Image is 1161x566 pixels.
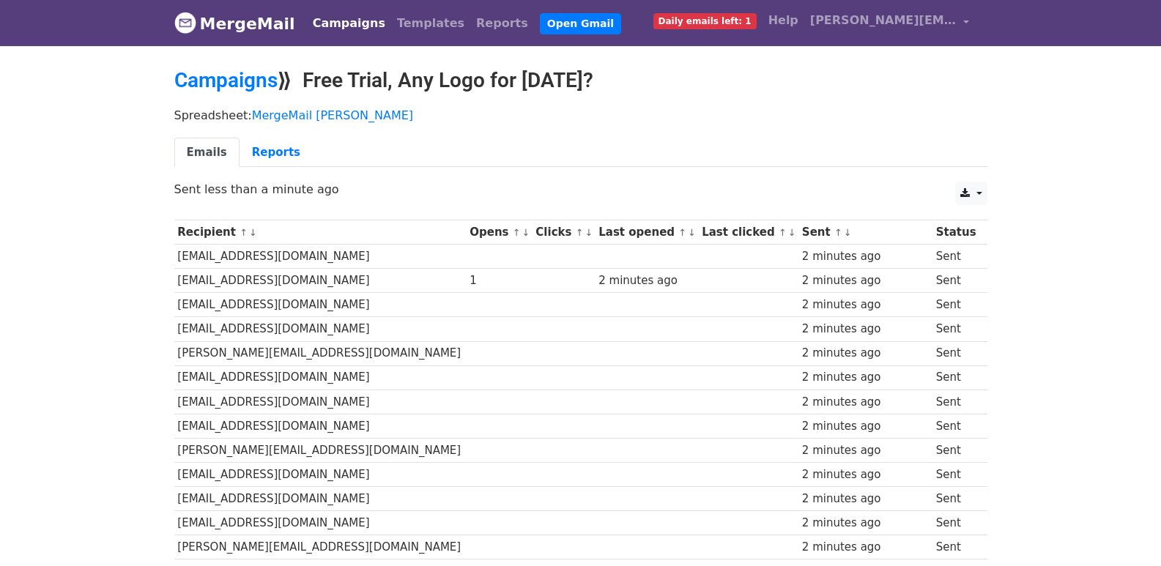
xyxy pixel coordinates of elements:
[802,248,929,265] div: 2 minutes ago
[798,220,932,245] th: Sent
[174,390,467,414] td: [EMAIL_ADDRESS][DOMAIN_NAME]
[788,227,796,238] a: ↓
[932,220,980,245] th: Status
[470,9,534,38] a: Reports
[174,487,467,511] td: [EMAIL_ADDRESS][DOMAIN_NAME]
[763,6,804,35] a: Help
[802,369,929,386] div: 2 minutes ago
[249,227,257,238] a: ↓
[653,13,757,29] span: Daily emails left: 1
[174,269,467,293] td: [EMAIL_ADDRESS][DOMAIN_NAME]
[834,227,842,238] a: ↑
[174,8,295,39] a: MergeMail
[932,293,980,317] td: Sent
[391,9,470,38] a: Templates
[533,220,596,245] th: Clicks
[932,341,980,365] td: Sent
[802,394,929,411] div: 2 minutes ago
[174,108,987,123] p: Spreadsheet:
[802,297,929,313] div: 2 minutes ago
[802,321,929,338] div: 2 minutes ago
[810,12,957,29] span: [PERSON_NAME][EMAIL_ADDRESS][DOMAIN_NAME]
[688,227,696,238] a: ↓
[174,220,467,245] th: Recipient
[932,414,980,438] td: Sent
[174,535,467,559] td: [PERSON_NAME][EMAIL_ADDRESS][DOMAIN_NAME]
[932,487,980,511] td: Sent
[678,227,686,238] a: ↑
[598,272,694,289] div: 2 minutes ago
[932,317,980,341] td: Sent
[174,182,987,197] p: Sent less than a minute ago
[174,438,467,462] td: [PERSON_NAME][EMAIL_ADDRESS][DOMAIN_NAME]
[932,511,980,535] td: Sent
[174,245,467,269] td: [EMAIL_ADDRESS][DOMAIN_NAME]
[174,463,467,487] td: [EMAIL_ADDRESS][DOMAIN_NAME]
[802,442,929,459] div: 2 minutes ago
[802,466,929,483] div: 2 minutes ago
[802,539,929,556] div: 2 minutes ago
[174,365,467,390] td: [EMAIL_ADDRESS][DOMAIN_NAME]
[470,272,529,289] div: 1
[174,293,467,317] td: [EMAIL_ADDRESS][DOMAIN_NAME]
[932,438,980,462] td: Sent
[802,515,929,532] div: 2 minutes ago
[802,345,929,362] div: 2 minutes ago
[844,227,852,238] a: ↓
[174,68,278,92] a: Campaigns
[802,491,929,507] div: 2 minutes ago
[174,511,467,535] td: [EMAIL_ADDRESS][DOMAIN_NAME]
[174,138,240,168] a: Emails
[174,317,467,341] td: [EMAIL_ADDRESS][DOMAIN_NAME]
[240,227,248,238] a: ↑
[174,12,196,34] img: MergeMail logo
[698,220,798,245] th: Last clicked
[576,227,584,238] a: ↑
[466,220,532,245] th: Opens
[932,535,980,559] td: Sent
[252,108,413,122] a: MergeMail [PERSON_NAME]
[932,463,980,487] td: Sent
[513,227,521,238] a: ↑
[174,68,987,93] h2: ⟫ Free Trial, Any Logo for [DATE]?
[174,414,467,438] td: [EMAIL_ADDRESS][DOMAIN_NAME]
[932,365,980,390] td: Sent
[932,245,980,269] td: Sent
[802,272,929,289] div: 2 minutes ago
[307,9,391,38] a: Campaigns
[174,341,467,365] td: [PERSON_NAME][EMAIL_ADDRESS][DOMAIN_NAME]
[932,390,980,414] td: Sent
[540,13,621,34] a: Open Gmail
[779,227,787,238] a: ↑
[595,220,698,245] th: Last opened
[522,227,530,238] a: ↓
[932,269,980,293] td: Sent
[648,6,763,35] a: Daily emails left: 1
[240,138,313,168] a: Reports
[802,418,929,435] div: 2 minutes ago
[585,227,593,238] a: ↓
[804,6,976,40] a: [PERSON_NAME][EMAIL_ADDRESS][DOMAIN_NAME]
